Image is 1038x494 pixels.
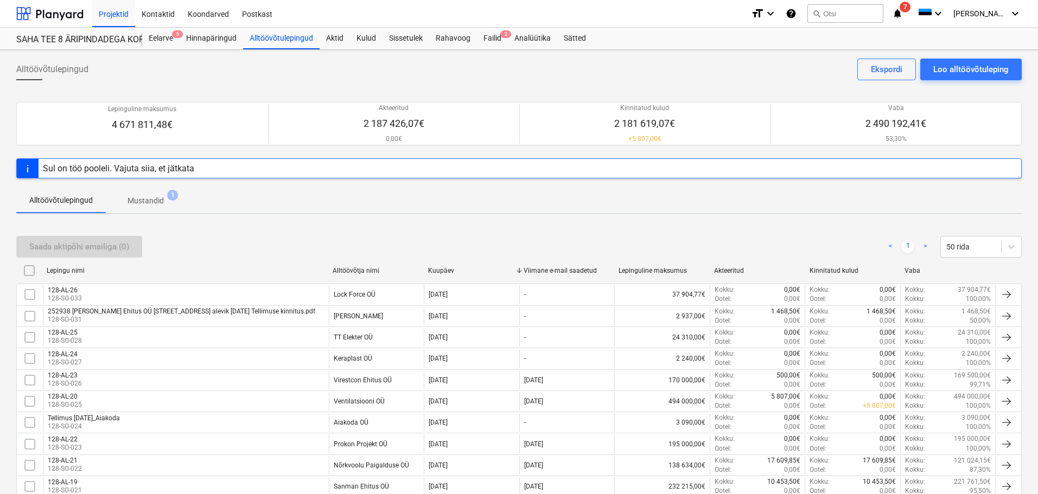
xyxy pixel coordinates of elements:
[871,62,902,76] div: Ekspordi
[880,380,896,389] p: 0,00€
[771,392,800,401] p: 5 807,00€
[810,337,826,347] p: Ootel :
[784,328,800,337] p: 0,00€
[905,413,925,422] p: Kokku :
[715,413,735,422] p: Kokku :
[953,9,1008,18] span: [PERSON_NAME]
[48,435,82,443] div: 128-AL-22
[172,30,183,38] span: 5
[614,371,710,389] div: 170 000,00€
[334,419,368,426] div: Aiakoda OÜ
[524,333,526,341] div: -
[334,312,383,320] div: Tammer OÜ
[920,59,1022,80] button: Loo alltöövõtuleping
[48,379,82,388] p: 128-SO-026
[880,465,896,474] p: 0,00€
[865,134,926,144] p: 53,30%
[810,358,826,368] p: Ootel :
[905,328,925,337] p: Kokku :
[966,358,991,368] p: 100,00%
[715,337,731,347] p: Ootel :
[784,422,800,432] p: 0,00€
[524,376,543,384] div: [DATE]
[333,267,419,274] div: Alltöövõtja nimi
[966,294,991,304] p: 100,00%
[810,422,826,432] p: Ootel :
[900,2,910,12] span: 7
[970,465,991,474] p: 87,30%
[48,422,120,431] p: 128-SO-024
[524,291,526,298] div: -
[880,422,896,432] p: 0,00€
[614,413,710,432] div: 3 090,00€
[715,477,735,486] p: Kokku :
[614,134,675,144] p: + 5 807,00€
[29,195,93,206] p: Alltöövõtulepingud
[715,444,731,453] p: Ootel :
[48,336,82,345] p: 128-SO-028
[784,380,800,389] p: 0,00€
[872,371,896,380] p: 500,00€
[905,267,991,274] div: Vaba
[429,333,448,341] div: [DATE]
[715,285,735,294] p: Kokku :
[961,413,991,422] p: 3 090,00€
[958,285,991,294] p: 37 904,77€
[954,456,991,465] p: 121 024,15€
[619,267,705,274] div: Lepinguline maksumus
[784,444,800,453] p: 0,00€
[715,316,731,325] p: Ootel :
[810,444,826,453] p: Ootel :
[810,285,830,294] p: Kokku :
[880,392,896,401] p: 0,00€
[715,456,735,465] p: Kokku :
[500,30,511,38] span: 2
[334,483,389,490] div: Sanman Ehitus OÜ
[167,190,178,201] span: 1
[905,392,925,401] p: Kokku :
[557,28,593,49] a: Sätted
[984,442,1038,494] iframe: Chat Widget
[961,349,991,358] p: 2 240,00€
[364,134,424,144] p: 0,00€
[383,28,429,49] a: Sissetulek
[784,349,800,358] p: 0,00€
[905,337,925,347] p: Kokku :
[880,316,896,325] p: 0,00€
[767,456,800,465] p: 17 609,85€
[48,286,82,294] div: 128-AL-26
[863,456,896,465] p: 17 609,85€
[884,240,897,253] a: Previous page
[320,28,350,49] a: Aktid
[48,414,120,422] div: Tellimus [DATE]_Aiakoda
[905,358,925,368] p: Kokku :
[880,328,896,337] p: 0,00€
[48,315,315,324] p: 128-SO-031
[810,267,896,274] div: Kinnitatud kulud
[142,28,180,49] a: Eelarve5
[614,349,710,368] div: 2 240,00€
[905,422,925,432] p: Kokku :
[715,380,731,389] p: Ootel :
[784,401,800,410] p: 0,00€
[429,312,448,320] div: [DATE]
[715,358,731,368] p: Ootel :
[715,294,731,304] p: Ootel :
[905,380,925,389] p: Kokku :
[364,117,424,130] p: 2 187 426,07€
[477,28,508,49] a: Failid2
[865,117,926,130] p: 2 490 192,41€
[334,376,392,384] div: Virestcon Ehitus OÜ
[784,434,800,444] p: 0,00€
[880,337,896,347] p: 0,00€
[954,392,991,401] p: 494 000,00€
[614,456,710,474] div: 138 634,00€
[715,328,735,337] p: Kokku :
[880,294,896,304] p: 0,00€
[715,307,735,316] p: Kokku :
[428,267,515,274] div: Kuupäev
[334,440,387,448] div: Prokon Projekt OÜ
[715,392,735,401] p: Kokku :
[715,465,731,474] p: Ootel :
[880,413,896,422] p: 0,00€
